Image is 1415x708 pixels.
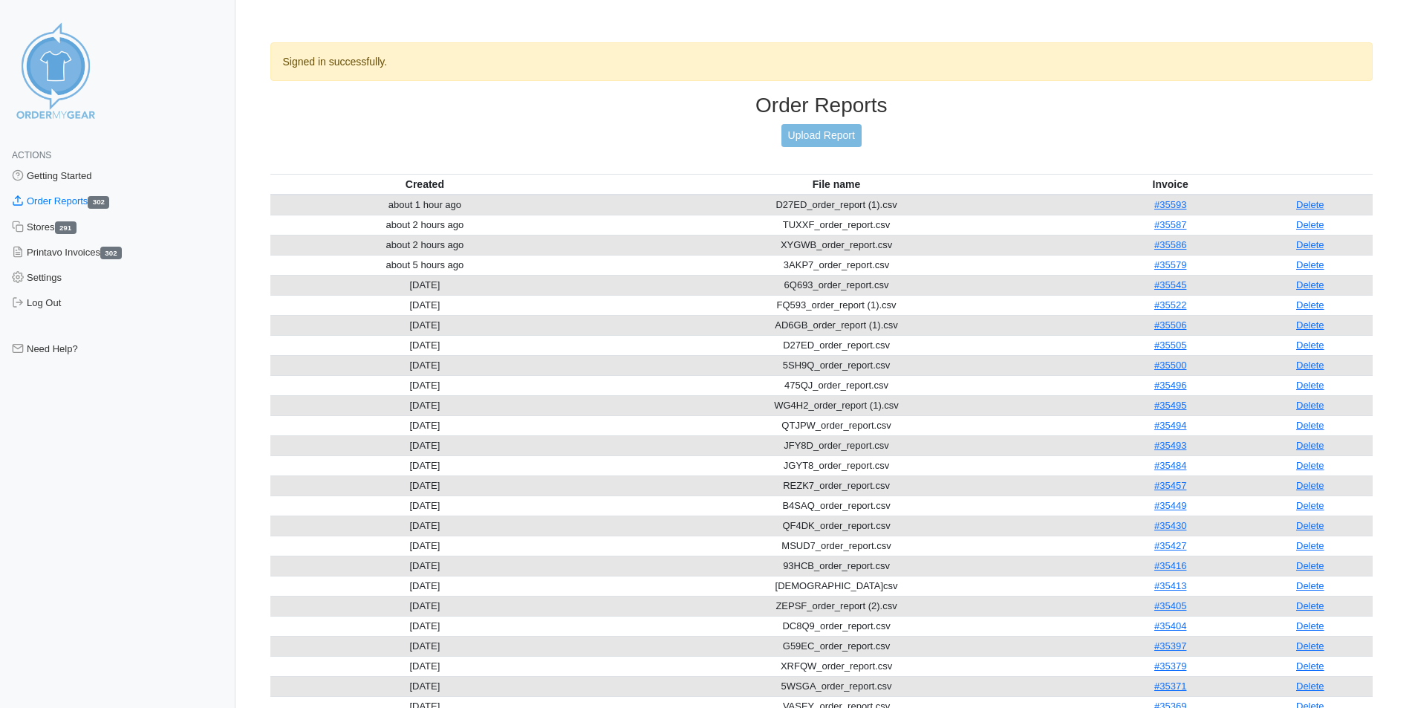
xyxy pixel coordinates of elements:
[1296,540,1324,551] a: Delete
[270,415,580,435] td: [DATE]
[1296,460,1324,471] a: Delete
[270,275,580,295] td: [DATE]
[88,196,109,209] span: 302
[270,195,580,215] td: about 1 hour ago
[579,656,1093,676] td: XRFQW_order_report.csv
[1296,340,1324,351] a: Delete
[1154,480,1186,491] a: #35457
[1154,500,1186,511] a: #35449
[270,375,580,395] td: [DATE]
[1296,640,1324,652] a: Delete
[579,435,1093,455] td: JFY8D_order_report.csv
[270,455,580,475] td: [DATE]
[1154,681,1186,692] a: #35371
[1154,420,1186,431] a: #35494
[270,93,1373,118] h3: Order Reports
[270,496,580,516] td: [DATE]
[1154,560,1186,571] a: #35416
[1296,380,1324,391] a: Delete
[270,435,580,455] td: [DATE]
[579,174,1093,195] th: File name
[1154,580,1186,591] a: #35413
[270,536,580,556] td: [DATE]
[579,536,1093,556] td: MSUD7_order_report.csv
[579,235,1093,255] td: XYGWB_order_report.csv
[1154,440,1186,451] a: #35493
[1296,420,1324,431] a: Delete
[1296,520,1324,531] a: Delete
[1154,640,1186,652] a: #35397
[579,516,1093,536] td: QF4DK_order_report.csv
[1154,520,1186,531] a: #35430
[579,375,1093,395] td: 475QJ_order_report.csv
[579,335,1093,355] td: D27ED_order_report.csv
[579,295,1093,315] td: FQ593_order_report (1).csv
[1154,620,1186,631] a: #35404
[579,395,1093,415] td: WG4H2_order_report (1).csv
[579,596,1093,616] td: ZEPSF_order_report (2).csv
[270,235,580,255] td: about 2 hours ago
[579,255,1093,275] td: 3AKP7_order_report.csv
[270,355,580,375] td: [DATE]
[55,221,77,234] span: 291
[1154,219,1186,230] a: #35587
[579,636,1093,656] td: G59EC_order_report.csv
[1154,279,1186,290] a: #35545
[579,415,1093,435] td: QTJPW_order_report.csv
[1296,620,1324,631] a: Delete
[270,315,580,335] td: [DATE]
[579,355,1093,375] td: 5SH9Q_order_report.csv
[1296,219,1324,230] a: Delete
[1154,360,1186,371] a: #35500
[579,496,1093,516] td: B4SAQ_order_report.csv
[12,150,51,160] span: Actions
[1296,600,1324,611] a: Delete
[270,395,580,415] td: [DATE]
[579,616,1093,636] td: DC8Q9_order_report.csv
[1296,360,1324,371] a: Delete
[1296,279,1324,290] a: Delete
[1296,440,1324,451] a: Delete
[270,255,580,275] td: about 5 hours ago
[1154,400,1186,411] a: #35495
[100,247,122,259] span: 302
[579,195,1093,215] td: D27ED_order_report (1).csv
[270,636,580,656] td: [DATE]
[1154,199,1186,210] a: #35593
[1154,239,1186,250] a: #35586
[579,275,1093,295] td: 6Q693_order_report.csv
[1296,681,1324,692] a: Delete
[1154,600,1186,611] a: #35405
[1296,480,1324,491] a: Delete
[1296,660,1324,672] a: Delete
[1154,259,1186,270] a: #35579
[270,616,580,636] td: [DATE]
[270,516,580,536] td: [DATE]
[579,556,1093,576] td: 93HCB_order_report.csv
[270,676,580,696] td: [DATE]
[270,42,1373,81] div: Signed in successfully.
[270,656,580,676] td: [DATE]
[1296,500,1324,511] a: Delete
[1296,319,1324,331] a: Delete
[270,335,580,355] td: [DATE]
[579,315,1093,335] td: AD6GB_order_report (1).csv
[270,174,580,195] th: Created
[1296,259,1324,270] a: Delete
[1154,540,1186,551] a: #35427
[270,475,580,496] td: [DATE]
[1296,199,1324,210] a: Delete
[1296,400,1324,411] a: Delete
[579,676,1093,696] td: 5WSGA_order_report.csv
[1296,580,1324,591] a: Delete
[1154,460,1186,471] a: #35484
[1154,380,1186,391] a: #35496
[1296,560,1324,571] a: Delete
[1154,319,1186,331] a: #35506
[270,556,580,576] td: [DATE]
[1093,174,1248,195] th: Invoice
[1154,299,1186,311] a: #35522
[579,576,1093,596] td: [DEMOGRAPHIC_DATA]csv
[1154,340,1186,351] a: #35505
[270,596,580,616] td: [DATE]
